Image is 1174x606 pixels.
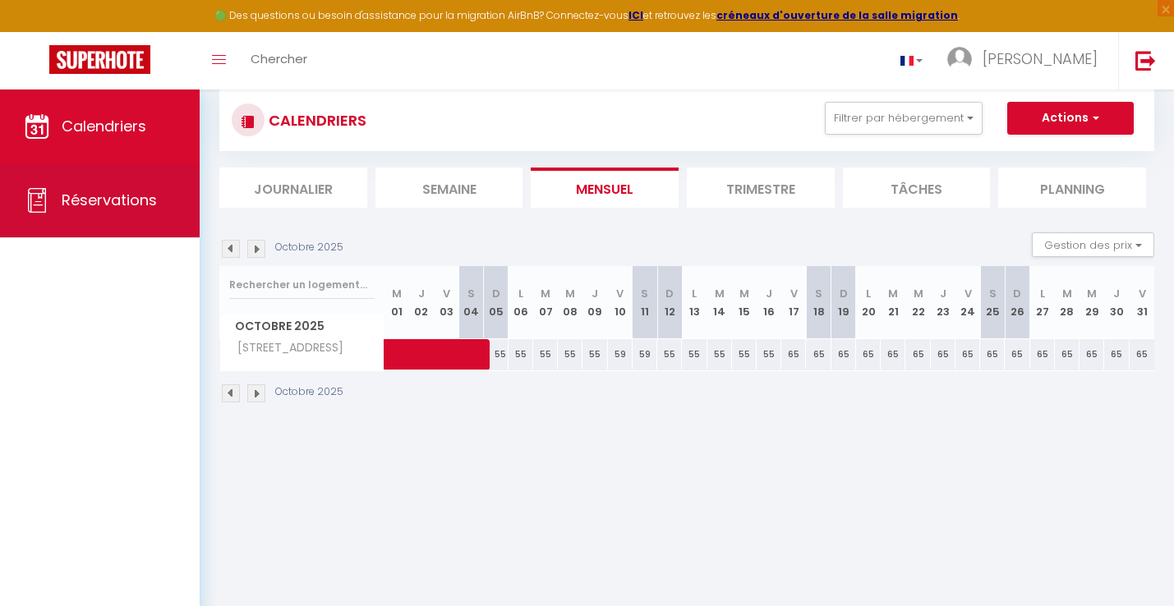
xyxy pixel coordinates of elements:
div: 55 [558,339,582,370]
abbr: D [492,286,500,301]
abbr: M [1087,286,1097,301]
a: Chercher [238,32,320,90]
div: 65 [1005,339,1029,370]
th: 08 [558,266,582,339]
th: 10 [608,266,633,339]
th: 25 [980,266,1005,339]
abbr: V [790,286,798,301]
div: 65 [856,339,881,370]
li: Mensuel [531,168,679,208]
th: 28 [1055,266,1080,339]
th: 11 [633,266,657,339]
span: Octobre 2025 [220,314,384,338]
th: 29 [1080,266,1104,339]
th: 04 [458,266,483,339]
a: ICI [628,8,643,22]
span: [PERSON_NAME] [983,48,1098,69]
div: 59 [608,339,633,370]
div: 65 [881,339,905,370]
div: 65 [1030,339,1055,370]
th: 12 [657,266,682,339]
th: 18 [806,266,831,339]
th: 30 [1104,266,1129,339]
span: Réservations [62,190,157,210]
div: 65 [905,339,930,370]
abbr: M [392,286,402,301]
li: Tâches [843,168,991,208]
th: 17 [781,266,806,339]
th: 20 [856,266,881,339]
abbr: S [815,286,822,301]
th: 03 [434,266,458,339]
li: Semaine [375,168,523,208]
abbr: M [565,286,575,301]
abbr: M [541,286,550,301]
abbr: V [616,286,624,301]
div: 65 [831,339,856,370]
span: Chercher [251,50,307,67]
th: 14 [707,266,732,339]
abbr: D [665,286,674,301]
div: 65 [781,339,806,370]
a: ... [PERSON_NAME] [935,32,1118,90]
li: Planning [998,168,1146,208]
th: 21 [881,266,905,339]
p: Octobre 2025 [275,384,343,400]
img: Super Booking [49,45,150,74]
abbr: L [692,286,697,301]
th: 09 [582,266,607,339]
div: 65 [931,339,955,370]
button: Ouvrir le widget de chat LiveChat [13,7,62,56]
th: 02 [409,266,434,339]
th: 13 [682,266,707,339]
abbr: D [1013,286,1021,301]
img: logout [1135,50,1156,71]
abbr: M [914,286,923,301]
span: [STREET_ADDRESS] [223,339,348,357]
abbr: V [443,286,450,301]
th: 27 [1030,266,1055,339]
abbr: J [1113,286,1120,301]
abbr: L [1040,286,1045,301]
abbr: L [866,286,871,301]
th: 06 [509,266,533,339]
abbr: D [840,286,848,301]
span: Calendriers [62,116,146,136]
abbr: M [739,286,749,301]
abbr: V [965,286,972,301]
div: 55 [707,339,732,370]
h3: CALENDRIERS [265,102,366,139]
th: 16 [757,266,781,339]
img: ... [947,47,972,71]
th: 05 [483,266,508,339]
div: 65 [980,339,1005,370]
p: Octobre 2025 [275,240,343,255]
div: 65 [1104,339,1129,370]
input: Rechercher un logement... [229,270,375,300]
th: 23 [931,266,955,339]
div: 65 [1055,339,1080,370]
li: Journalier [219,168,367,208]
div: 65 [806,339,831,370]
th: 26 [1005,266,1029,339]
th: 19 [831,266,856,339]
abbr: L [518,286,523,301]
div: 55 [657,339,682,370]
div: 55 [732,339,757,370]
abbr: M [1062,286,1072,301]
th: 01 [384,266,409,339]
th: 07 [533,266,558,339]
abbr: S [467,286,475,301]
th: 24 [955,266,980,339]
button: Gestion des prix [1032,232,1154,257]
div: 65 [1130,339,1154,370]
th: 15 [732,266,757,339]
li: Trimestre [687,168,835,208]
div: 59 [633,339,657,370]
abbr: S [641,286,648,301]
abbr: M [888,286,898,301]
abbr: J [418,286,425,301]
abbr: V [1139,286,1146,301]
th: 31 [1130,266,1154,339]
